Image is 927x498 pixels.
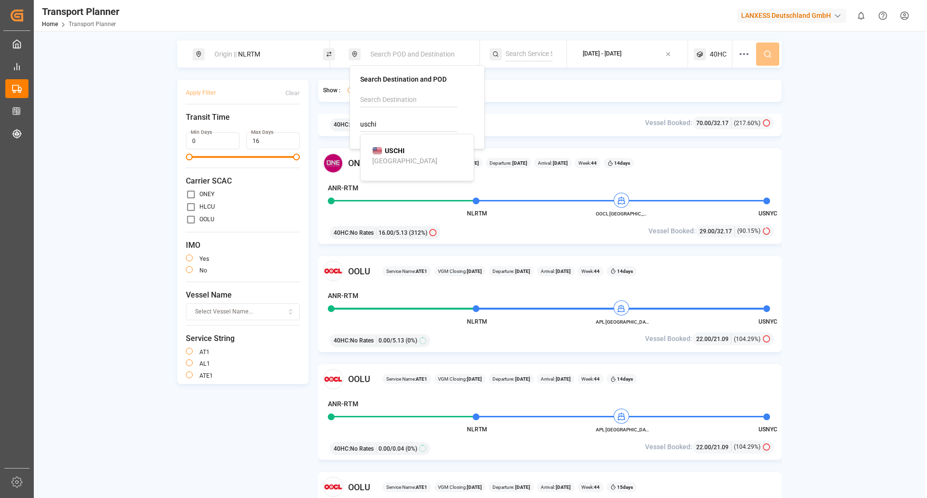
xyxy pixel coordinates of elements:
[360,76,474,83] h4: Search Destination and POD
[464,160,479,166] b: [DATE]
[323,86,340,95] span: Show :
[186,289,300,301] span: Vessel Name
[350,444,374,453] span: No Rates
[199,204,215,210] label: HLCU
[199,191,214,197] label: ONEY
[617,269,633,274] b: 14 days
[209,45,313,63] div: NLRTM
[467,484,482,490] b: [DATE]
[328,183,358,193] h4: ANR-RTM
[514,376,530,382] b: [DATE]
[372,156,437,166] div: [GEOGRAPHIC_DATA]
[700,226,735,236] div: /
[214,50,237,58] span: Origin ||
[199,216,214,222] label: OOLU
[348,157,370,170] span: ONEY
[614,160,630,166] b: 14 days
[467,426,487,433] span: NLRTM
[645,334,692,344] span: Vessel Booked:
[251,129,273,136] label: Max Days
[596,318,649,326] span: APL [GEOGRAPHIC_DATA]
[323,153,343,173] img: Carrier
[285,85,300,101] button: Clear
[379,444,404,453] span: 0.00 / 0.04
[555,484,571,490] b: [DATE]
[438,375,482,383] span: VGM Closing:
[360,117,457,132] input: Search POD
[872,5,894,27] button: Help Center
[323,261,343,281] img: Carrier
[714,444,729,451] span: 21.09
[758,426,777,433] span: USNYC
[511,160,527,166] b: [DATE]
[714,120,729,127] span: 32.17
[541,268,571,275] span: Arrival:
[334,120,350,129] span: 40HC :
[696,444,711,451] span: 22.00
[696,334,731,344] div: /
[648,226,696,236] span: Vessel Booked:
[186,175,300,187] span: Carrier SCAC
[710,49,727,59] span: 40HC
[541,375,571,383] span: Arrival:
[490,159,527,167] span: Departure:
[348,481,370,494] span: OOLU
[195,308,253,316] span: Select Vessel Name...
[438,484,482,491] span: VGM Closing:
[438,268,482,275] span: VGM Closing:
[594,269,600,274] b: 44
[617,376,633,382] b: 14 days
[581,484,600,491] span: Week:
[323,369,343,389] img: Carrier
[334,336,350,345] span: 40HC :
[734,442,760,451] span: (104.29%)
[734,335,760,343] span: (104.29%)
[360,93,457,107] input: Search Destination
[379,228,407,237] span: 16.00 / 5.13
[737,6,850,25] button: LANXESS Deutschland GmbH
[386,484,427,491] span: Service Name:
[323,477,343,497] img: Carrier
[348,265,370,278] span: OOLU
[370,50,455,58] span: Search POD and Destination
[583,50,621,58] div: [DATE] - [DATE]
[406,336,417,345] span: (0%)
[714,336,729,342] span: 21.09
[578,159,597,167] span: Week:
[328,399,358,409] h4: ANR-RTM
[334,444,350,453] span: 40HC :
[581,375,600,383] span: Week:
[596,426,649,433] span: APL [GEOGRAPHIC_DATA]
[758,210,777,217] span: USNYC
[581,268,600,275] span: Week:
[538,159,568,167] span: Arrival:
[850,5,872,27] button: show 0 new notifications
[328,291,358,301] h4: ANR-RTM
[416,269,427,274] b: ATE1
[416,376,427,382] b: ATE1
[552,160,568,166] b: [DATE]
[386,268,427,275] span: Service Name:
[350,336,374,345] span: No Rates
[409,228,427,237] span: (312%)
[372,147,382,155] img: country
[492,268,530,275] span: Departure:
[467,269,482,274] b: [DATE]
[199,256,209,262] label: yes
[696,120,711,127] span: 70.00
[385,147,405,155] b: USCHI
[737,227,760,235] span: (90.15%)
[737,9,846,23] div: LANXESS Deutschland GmbH
[596,210,649,217] span: OOCL [GEOGRAPHIC_DATA]
[285,89,300,98] div: Clear
[186,154,193,160] span: Minimum
[386,375,427,383] span: Service Name:
[199,268,207,273] label: no
[696,336,711,342] span: 22.00
[334,228,350,237] span: 40HC :
[594,484,600,490] b: 44
[348,372,370,385] span: OOLU
[186,112,300,123] span: Transit Time
[645,442,692,452] span: Vessel Booked:
[696,118,731,128] div: /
